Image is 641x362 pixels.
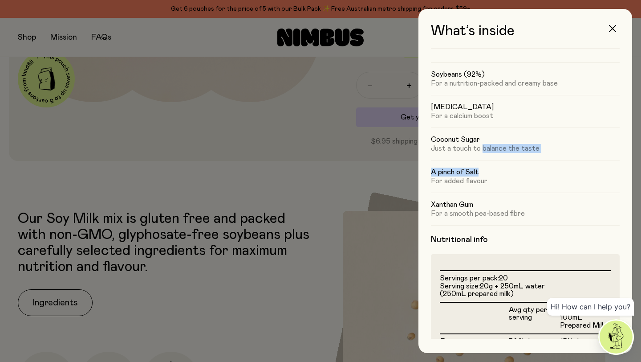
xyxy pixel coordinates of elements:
[508,334,560,346] td: 386kJ
[431,168,620,177] h5: A pinch of Salt
[431,209,620,218] p: For a smooth pea-based fibre
[431,200,620,209] h5: Xanthan Gum
[431,103,620,111] h5: [MEDICAL_DATA]
[440,338,463,345] span: Energy
[431,111,620,120] p: For a calcium boost
[431,234,620,245] h4: Nutritional info
[431,70,620,79] h5: Soybeans (92%)
[600,321,633,354] img: agent
[508,302,560,334] th: Avg qty per serving
[499,275,508,282] span: 20
[440,275,611,283] li: Servings per pack:
[431,79,620,88] p: For a nutrition-packed and creamy base
[431,144,620,153] p: Just a touch to balance the taste
[440,283,545,298] span: 20g + 250mL water (250mL prepared milk)
[547,298,634,316] div: Hi! How can I help you?
[440,283,611,298] li: Serving size:
[431,135,620,144] h5: Coconut Sugar
[431,177,620,185] p: For added flavour
[431,23,620,49] h3: What’s inside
